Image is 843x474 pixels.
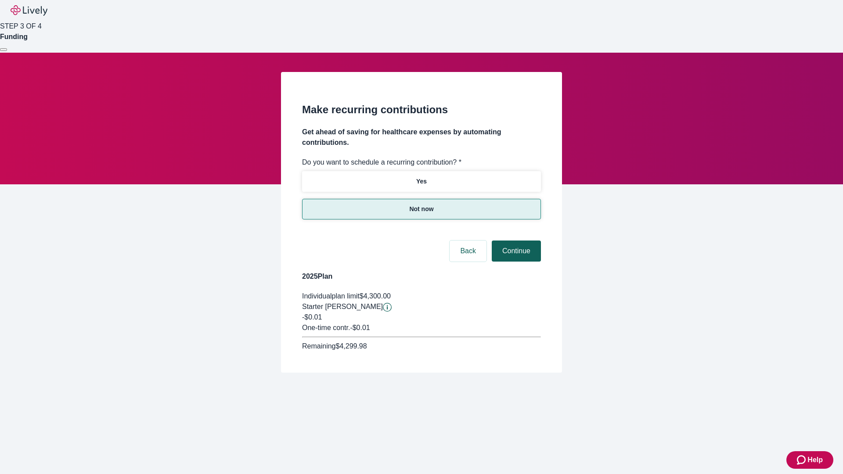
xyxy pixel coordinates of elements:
[786,451,833,469] button: Zendesk support iconHelp
[335,342,367,350] span: $4,299.98
[302,342,335,350] span: Remaining
[302,157,461,168] label: Do you want to schedule a recurring contribution? *
[360,292,391,300] span: $4,300.00
[302,271,541,282] h4: 2025 Plan
[302,127,541,148] h4: Get ahead of saving for healthcare expenses by automating contributions.
[383,303,392,312] svg: Starter penny details
[383,303,392,312] button: Lively will contribute $0.01 to establish your account
[350,324,370,331] span: - $0.01
[450,241,486,262] button: Back
[302,324,350,331] span: One-time contr.
[492,241,541,262] button: Continue
[797,455,807,465] svg: Zendesk support icon
[302,313,322,321] span: -$0.01
[302,102,541,118] h2: Make recurring contributions
[11,5,47,16] img: Lively
[409,205,433,214] p: Not now
[302,303,383,310] span: Starter [PERSON_NAME]
[416,177,427,186] p: Yes
[302,199,541,219] button: Not now
[302,292,360,300] span: Individual plan limit
[302,171,541,192] button: Yes
[807,455,823,465] span: Help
